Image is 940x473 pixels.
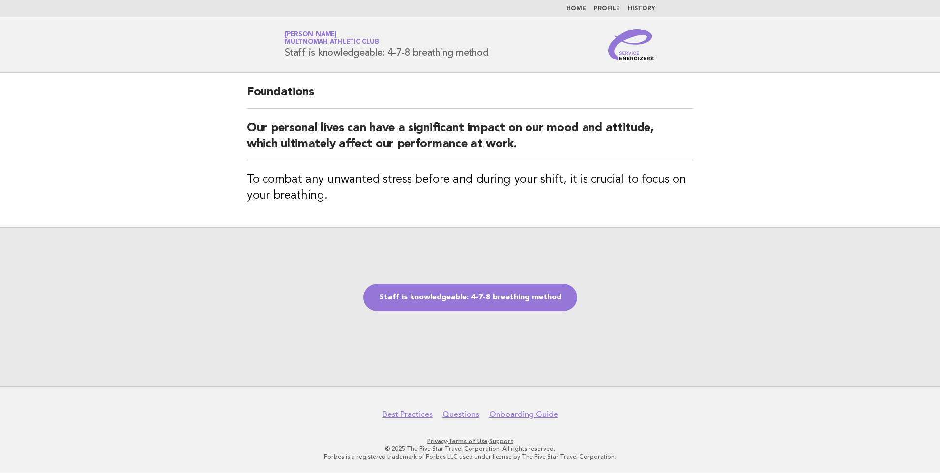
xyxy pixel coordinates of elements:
[285,32,489,58] h1: Staff is knowledgeable: 4-7-8 breathing method
[489,438,513,444] a: Support
[169,437,771,445] p: · ·
[442,410,479,419] a: Questions
[594,6,620,12] a: Profile
[285,31,379,45] a: [PERSON_NAME]Multnomah Athletic Club
[382,410,433,419] a: Best Practices
[247,172,693,204] h3: To combat any unwanted stress before and during your shift, it is crucial to focus on your breath...
[628,6,655,12] a: History
[427,438,447,444] a: Privacy
[608,29,655,60] img: Service Energizers
[169,453,771,461] p: Forbes is a registered trademark of Forbes LLC used under license by The Five Star Travel Corpora...
[448,438,488,444] a: Terms of Use
[489,410,558,419] a: Onboarding Guide
[247,120,693,160] h2: Our personal lives can have a significant impact on our mood and attitude, which ultimately affec...
[247,85,693,109] h2: Foundations
[169,445,771,453] p: © 2025 The Five Star Travel Corporation. All rights reserved.
[285,39,379,46] span: Multnomah Athletic Club
[363,284,577,311] a: Staff is knowledgeable: 4-7-8 breathing method
[566,6,586,12] a: Home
